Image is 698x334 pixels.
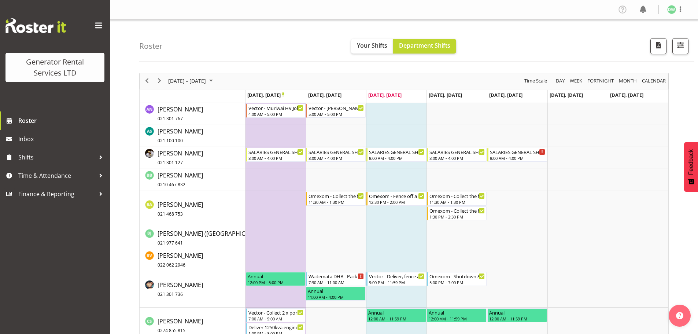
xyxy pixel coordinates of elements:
[248,279,304,285] div: 12:00 PM - 5:00 PM
[306,287,366,301] div: Caleb Phillips"s event - Annual Begin From Tuesday, September 23, 2025 at 11:00:00 AM GMT+12:00 E...
[158,281,203,298] span: [PERSON_NAME]
[368,309,424,316] div: Annual
[308,294,364,300] div: 11:00 AM - 4:00 PM
[248,272,304,280] div: Annual
[489,309,545,316] div: Annual
[140,147,245,169] td: Andrew Crenfeldt resource
[610,92,643,98] span: [DATE], [DATE]
[672,38,688,54] button: Filter Shifts
[369,155,424,161] div: 8:00 AM - 4:00 PM
[158,327,185,334] span: 0274 855 815
[18,188,95,199] span: Finance & Reporting
[366,192,426,206] div: Brandon Adonis"s event - Omexom - Fence off a pole in Henderson. 1 pm onsite, contact person Paen...
[13,56,97,78] div: Generator Rental Services LTD
[357,41,387,49] span: Your Shifts
[684,142,698,192] button: Feedback - Show survey
[550,92,583,98] span: [DATE], [DATE]
[306,272,366,286] div: Caleb Phillips"s event - Waitemata DHB - Pack up and collect the 800kva con, cable, ramps, fencin...
[246,308,306,322] div: Carl Shoebridge"s event - Vector - Collect 2 x portaloos from Kennards Hire Henderson and deliver...
[140,271,245,308] td: Caleb Phillips resource
[158,149,203,166] a: [PERSON_NAME]021 301 127
[158,251,203,269] a: [PERSON_NAME]022 062 2946
[158,127,203,144] span: [PERSON_NAME]
[142,76,152,85] button: Previous
[429,192,485,199] div: Omexom - Collect the fencing around the pole in [GEOGRAPHIC_DATA]. Ready from 12 pm, contact pers...
[158,181,185,188] span: 0210 467 832
[158,252,203,268] span: [PERSON_NAME]
[369,199,424,205] div: 12:30 PM - 2:00 PM
[248,111,304,117] div: 4:00 AM - 5:00 PM
[158,317,203,334] span: [PERSON_NAME]
[248,309,304,316] div: Vector - Collect 2 x portaloos from Kennards Hire [PERSON_NAME] and deliver to the 2 x Muriwai HV...
[158,115,183,122] span: 021 301 767
[586,76,615,85] button: Fortnight
[140,169,245,191] td: Ben Bennington resource
[569,76,583,85] span: Week
[158,149,203,166] span: [PERSON_NAME]
[368,316,424,322] div: 12:00 AM - 11:59 PM
[309,111,364,117] div: 5:00 AM - 5:00 PM
[158,159,183,166] span: 021 301 127
[369,279,424,285] div: 9:00 PM - 11:59 PM
[487,148,547,162] div: Andrew Crenfeldt"s event - SALARIES GENERAL SHIFT (LEAVE ALONE) Begin From Friday, September 26, ...
[351,39,393,54] button: Your Shifts
[248,323,304,331] div: Deliver 1250kva engine to Super Freight LTD at [STREET_ADDRESS]. 1.30-2pm onsite.
[158,229,286,247] a: [PERSON_NAME] ([GEOGRAPHIC_DATA]) Jordan021 977 641
[399,41,450,49] span: Department Shifts
[248,155,304,161] div: 8:00 AM - 4:00 PM
[246,272,306,286] div: Caleb Phillips"s event - Annual Begin From Monday, September 22, 2025 at 12:00:00 PM GMT+12:00 En...
[158,200,203,218] a: [PERSON_NAME]021 468 753
[490,148,545,155] div: SALARIES GENERAL SHIFT (LEAVE ALONE)
[309,279,364,285] div: 7:30 AM - 11:00 AM
[246,148,306,162] div: Andrew Crenfeldt"s event - SALARIES GENERAL SHIFT (LEAVE ALONE) Begin From Monday, September 22, ...
[429,316,485,322] div: 12:00 AM - 11:59 PM
[688,149,694,175] span: Feedback
[246,104,306,118] div: Aaron Naish"s event - Vector - Muriwai HV Job - Liven both sites and standby onsite - 5 am onsite...
[429,207,485,214] div: Omexom - Collect the fencing around the pole in [GEOGRAPHIC_DATA]. Ready from 12 pm, contact pers...
[429,272,485,280] div: Omexom - Shutdown & collect the 2 x 200kVA &amp; 2 x 100kVA from [GEOGRAPHIC_DATA]. 5.30 pm onsit...
[641,76,666,85] span: calendar
[158,171,203,188] span: [PERSON_NAME]
[306,104,366,118] div: Aaron Naish"s event - Vector - Muriwai (HV job) shift change. Begin From Tuesday, September 23, 2...
[393,39,456,54] button: Department Shifts
[569,76,584,85] button: Timeline Week
[166,73,217,89] div: September 22 - 28, 2025
[555,76,566,85] button: Timeline Day
[158,291,183,297] span: 021 301 736
[429,199,485,205] div: 11:30 AM - 1:30 PM
[427,308,487,322] div: Carl Shoebridge"s event - Annual Begin From Thursday, September 25, 2025 at 12:00:00 AM GMT+12:00...
[427,272,487,286] div: Caleb Phillips"s event - Omexom - Shutdown & collect the 2 x 200kVA & 2 x 100kVA from Henderson. ...
[366,308,426,322] div: Carl Shoebridge"s event - Annual Begin From Wednesday, September 24, 2025 at 12:00:00 AM GMT+12:0...
[427,148,487,162] div: Andrew Crenfeldt"s event - SALARIES GENERAL SHIFT (LEAVE ALONE) Begin From Thursday, September 25...
[248,148,304,155] div: SALARIES GENERAL SHIFT (LEAVE ALONE)
[167,76,207,85] span: [DATE] - [DATE]
[490,155,545,161] div: 8:00 AM - 4:00 PM
[18,115,106,126] span: Roster
[158,280,203,298] a: [PERSON_NAME]021 301 736
[618,76,638,85] button: Timeline Month
[427,206,487,220] div: Brandon Adonis"s event - Omexom - Collect the fencing around the pole in Henderson. Ready from 12...
[5,18,66,33] img: Rosterit website logo
[429,155,485,161] div: 8:00 AM - 4:00 PM
[308,287,364,294] div: Annual
[587,76,614,85] span: Fortnight
[429,214,485,220] div: 1:30 PM - 2:30 PM
[309,192,364,199] div: Omexom - Collect the fencing at [STREET_ADDRESS]. Ready from 12pm . [PERSON_NAME] - 0211963117
[555,76,565,85] span: Day
[18,133,106,144] span: Inbox
[368,92,402,98] span: [DATE], [DATE]
[523,76,549,85] button: Time Scale
[247,92,284,98] span: [DATE], [DATE]
[369,272,424,280] div: Vector - Deliver, fence a set up a 500kva truck onsite at [GEOGRAPHIC_DATA] n Save - [STREET_ADDR...
[641,76,667,85] button: Month
[487,308,547,322] div: Carl Shoebridge"s event - Annual Begin From Friday, September 26, 2025 at 12:00:00 AM GMT+12:00 E...
[429,309,485,316] div: Annual
[309,148,364,155] div: SALARIES GENERAL SHIFT (LEAVE ALONE)
[309,104,364,111] div: Vector - [PERSON_NAME] (HV job) shift change.
[18,170,95,181] span: Time & Attendance
[139,42,163,50] h4: Roster
[618,76,638,85] span: Month
[667,5,676,14] img: daniel-watkinson6026.jpg
[306,192,366,206] div: Brandon Adonis"s event - Omexom - Collect the fencing at 339 Hobsonville road, Hobsonville. Ready...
